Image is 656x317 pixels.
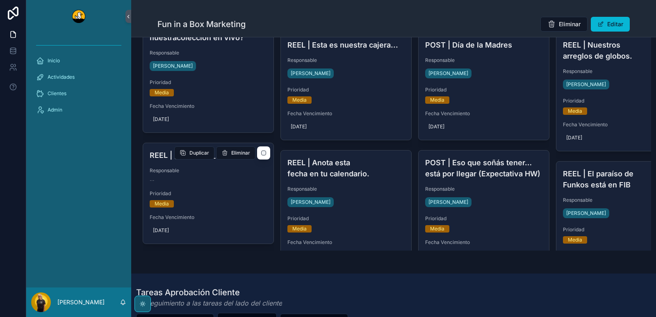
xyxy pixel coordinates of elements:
[153,116,264,123] span: [DATE]
[31,86,126,101] a: Clientes
[153,227,264,234] span: [DATE]
[280,150,412,269] a: REEL | Anota esta fecha en tu calendario.Responsable[PERSON_NAME]PrioridadMediaFecha Vencimiento[...
[150,103,267,109] span: Fecha Vencimiento
[150,167,267,174] span: Responsable
[31,70,126,84] a: Actividades
[418,32,549,140] a: POST | Día de la MadresResponsable[PERSON_NAME]PrioridadMediaFecha Vencimiento[DATE]
[428,199,468,205] span: [PERSON_NAME]
[153,63,193,69] span: [PERSON_NAME]
[566,210,606,217] span: [PERSON_NAME]
[155,89,169,96] div: Media
[31,103,126,117] a: Admin
[136,298,282,308] em: Da seguimiento a las tareas del lado del cliente
[26,33,131,128] div: scrollable content
[150,150,267,161] h4: REEL | ¿[PERSON_NAME]?
[48,107,62,113] span: Admin
[568,107,582,115] div: Media
[157,18,246,30] h1: Fun in a Box Marketing
[155,200,169,208] div: Media
[425,186,542,192] span: Responsable
[568,236,582,244] div: Media
[231,150,250,156] span: Eliminar
[287,110,405,117] span: Fecha Vencimiento
[143,14,274,133] a: STORY | ¿Quieres ver nuestracolección en vivo?Responsable[PERSON_NAME]PrioridadMediaFecha Vencimi...
[425,215,542,222] span: Prioridad
[287,215,405,222] span: Prioridad
[287,186,405,192] span: Responsable
[425,87,542,93] span: Prioridad
[566,81,606,88] span: [PERSON_NAME]
[287,39,405,50] h4: REEL | Esta es nuestra cajera...
[48,90,66,97] span: Clientes
[291,123,401,130] span: [DATE]
[287,57,405,64] span: Responsable
[292,96,307,104] div: Media
[418,150,549,269] a: POST | Eso que soñás tener… está por llegar (Expectativa HW)Responsable[PERSON_NAME]PrioridadMedi...
[136,287,282,298] h1: Tareas Aprobación Cliente
[425,110,542,117] span: Fecha Vencimiento
[287,239,405,246] span: Fecha Vencimiento
[150,177,155,184] span: --
[291,199,330,205] span: [PERSON_NAME]
[48,74,75,80] span: Actividades
[292,225,307,233] div: Media
[425,57,542,64] span: Responsable
[591,17,630,32] button: Editar
[48,57,60,64] span: Inicio
[150,79,267,86] span: Prioridad
[150,190,267,197] span: Prioridad
[150,50,267,56] span: Responsable
[287,87,405,93] span: Prioridad
[540,17,588,32] button: Eliminar
[57,298,105,306] p: [PERSON_NAME]
[559,20,581,28] span: Eliminar
[430,96,444,104] div: Media
[216,146,255,160] button: Eliminar
[72,10,85,23] img: App logo
[287,157,405,179] h4: REEL | Anota esta fecha en tu calendario.
[425,157,542,179] h4: POST | Eso que soñás tener… está por llegar (Expectativa HW)
[425,39,542,50] h4: POST | Día de la Madres
[430,225,444,233] div: Media
[428,70,468,77] span: [PERSON_NAME]
[280,32,412,140] a: REEL | Esta es nuestra cajera...Responsable[PERSON_NAME]PrioridadMediaFecha Vencimiento[DATE]
[150,214,267,221] span: Fecha Vencimiento
[143,143,274,244] a: REEL | ¿[PERSON_NAME]?Responsable--PrioridadMediaFecha Vencimiento[DATE]EliminarDuplicar
[291,70,330,77] span: [PERSON_NAME]
[189,150,209,156] span: Duplicar
[428,123,539,130] span: [DATE]
[425,239,542,246] span: Fecha Vencimiento
[31,53,126,68] a: Inicio
[174,146,214,160] button: Duplicar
